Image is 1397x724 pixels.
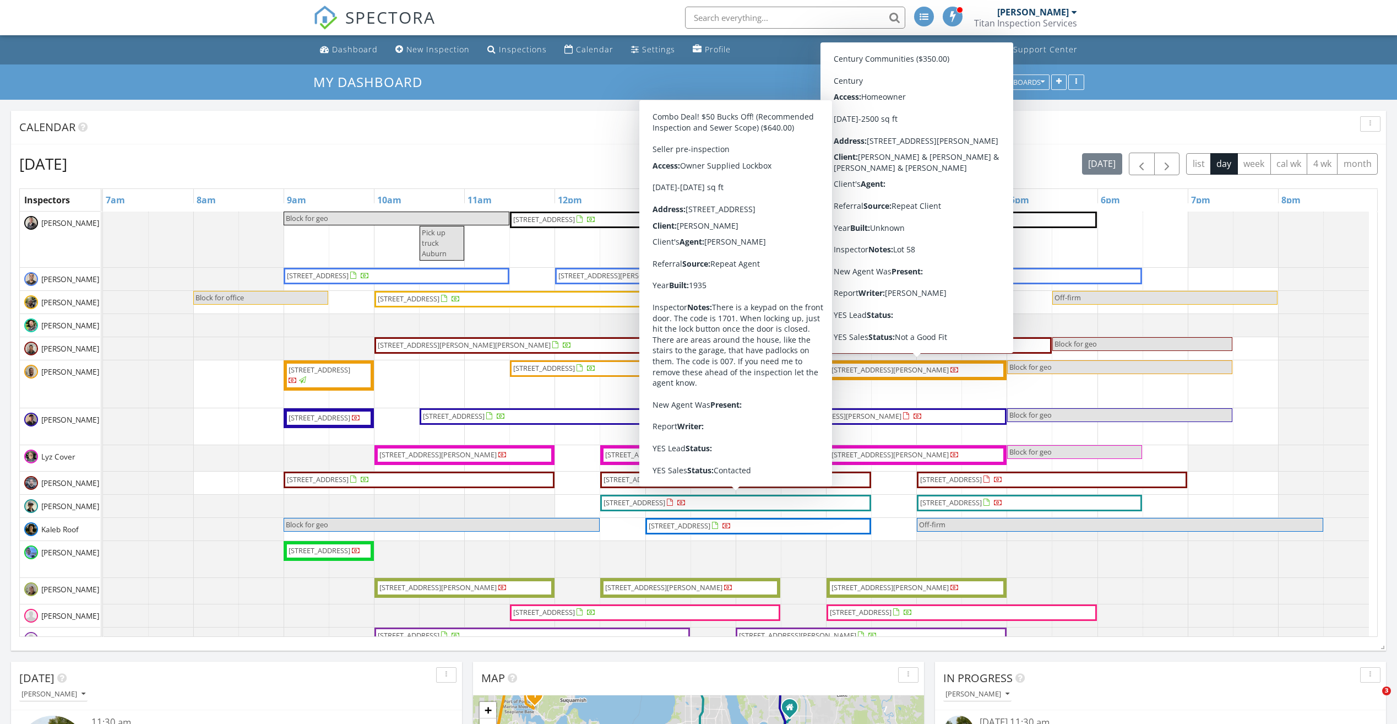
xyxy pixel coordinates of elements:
[920,474,982,484] span: [STREET_ADDRESS]
[24,476,38,490] img: img_0723.jpeg
[1098,191,1123,209] a: 6pm
[21,690,85,698] div: [PERSON_NAME]
[194,191,219,209] a: 8am
[499,44,547,55] div: Inspections
[39,501,101,512] span: [PERSON_NAME]
[555,191,585,209] a: 12pm
[560,40,618,60] a: Calendar
[685,7,905,29] input: Search everything...
[1237,153,1271,175] button: week
[605,450,722,460] span: [STREET_ADDRESS][PERSON_NAME]
[830,607,892,617] span: [STREET_ADDRESS]
[19,120,75,134] span: Calendar
[345,6,436,29] span: SPECTORA
[739,294,856,304] span: [STREET_ADDRESS][PERSON_NAME]
[997,7,1069,18] div: [PERSON_NAME]
[24,318,38,332] img: 83a25c15b4264901a24018c7028b596c.jpeg
[917,191,942,209] a: 4pm
[736,191,761,209] a: 2pm
[19,687,88,702] button: [PERSON_NAME]
[24,609,38,623] img: default-user-f0147aede5fd5fa78ca7ade42f37bd4542148d508eef1c3d3ea960f66861d68b.jpg
[1186,153,1211,175] button: list
[1013,44,1078,55] div: Support Center
[1188,191,1213,209] a: 7pm
[1360,687,1386,713] iframe: Intercom live chat
[313,73,432,91] a: My Dashboard
[391,40,474,60] a: New Inspection
[1307,153,1338,175] button: 4 wk
[790,707,796,714] div: 12607 NE 119th St, Kirkland WA 98034
[286,213,328,223] span: Block for geo
[39,320,101,331] span: [PERSON_NAME]
[24,272,38,286] img: 998c2168e8fd46ea80c2f1bd17e61d14.jpeg
[465,191,494,209] a: 11am
[24,216,38,230] img: d116c66932d745a8abd0420c78ffe4f6.jpeg
[1210,153,1238,175] button: day
[287,474,349,484] span: [STREET_ADDRESS]
[1279,191,1303,209] a: 8pm
[24,365,38,379] img: 73665904096__773dd0adee3e401a87ea0e4b6e93718f.jpeg
[627,40,680,60] a: Settings
[604,498,665,507] span: [STREET_ADDRESS]
[24,545,38,559] img: img_3391.png
[39,610,101,622] span: [PERSON_NAME]
[1082,153,1122,175] button: [DATE]
[379,450,497,460] span: [STREET_ADDRESS][PERSON_NAME]
[646,191,671,209] a: 1pm
[974,18,1077,29] div: Titan Inspection Services
[39,274,101,285] span: [PERSON_NAME]
[313,6,338,30] img: The Best Home Inspection Software - Spectora
[39,366,101,377] span: [PERSON_NAME]
[39,414,101,425] span: [PERSON_NAME]
[480,702,496,718] a: Zoom in
[286,520,328,530] span: Block for geo
[39,451,78,462] span: Lyz Cover
[39,297,101,308] span: [PERSON_NAME]
[649,521,710,531] span: [STREET_ADDRESS]
[422,228,447,258] span: Pick up truck Auburn
[920,271,982,280] span: [STREET_ADDRESS]
[998,40,1082,60] a: Support Center
[1054,339,1097,349] span: Block for geo
[406,44,470,55] div: New Inspection
[379,582,497,592] span: [STREET_ADDRESS][PERSON_NAME]
[195,293,244,302] span: Block for office
[1337,153,1378,175] button: month
[24,522,38,536] img: img_3076.jpeg
[535,694,541,701] div: 17554 NE Midnight Sun Loop, Poulsbo, WA 98370
[830,340,955,350] span: 35604 WA-507, [PERSON_NAME] 98558
[39,218,101,229] span: [PERSON_NAME]
[24,295,38,309] img: ab7315192ae64021a741a01fc51364ee.jpeg
[827,191,851,209] a: 3pm
[830,214,892,224] span: [STREET_ADDRESS]
[784,411,901,421] span: [STREET_ADDRESS][PERSON_NAME]
[1129,153,1155,175] button: Previous day
[481,671,505,685] span: Map
[558,271,676,280] span: [STREET_ADDRESS][PERSON_NAME]
[576,44,613,55] div: Calendar
[1382,687,1391,695] span: 3
[39,524,81,535] span: Kaleb Roof
[378,630,439,640] span: [STREET_ADDRESS]
[1270,153,1308,175] button: cal wk
[1007,191,1032,209] a: 5pm
[1009,362,1052,372] span: Block for geo
[378,294,439,304] span: [STREET_ADDRESS]
[24,194,70,206] span: Inspectors
[289,365,350,375] span: [STREET_ADDRESS]
[831,582,949,592] span: [STREET_ADDRESS][PERSON_NAME]
[39,584,101,595] span: [PERSON_NAME]
[24,582,38,596] img: img_6166.jpeg
[103,191,128,209] a: 7am
[289,413,350,423] span: [STREET_ADDRESS]
[1009,410,1052,420] span: Block for geo
[990,74,1050,90] button: Dashboards
[24,499,38,513] img: img_4063.jpg
[39,547,101,558] span: [PERSON_NAME]
[24,632,38,646] img: default-user-f0147aede5fd5fa78ca7ade42f37bd4542148d508eef1c3d3ea960f66861d68b.jpg
[313,15,436,38] a: SPECTORA
[19,153,67,175] h2: [DATE]
[831,450,949,460] span: [STREET_ADDRESS][PERSON_NAME]
[532,691,537,699] i: 1
[945,690,1009,698] div: [PERSON_NAME]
